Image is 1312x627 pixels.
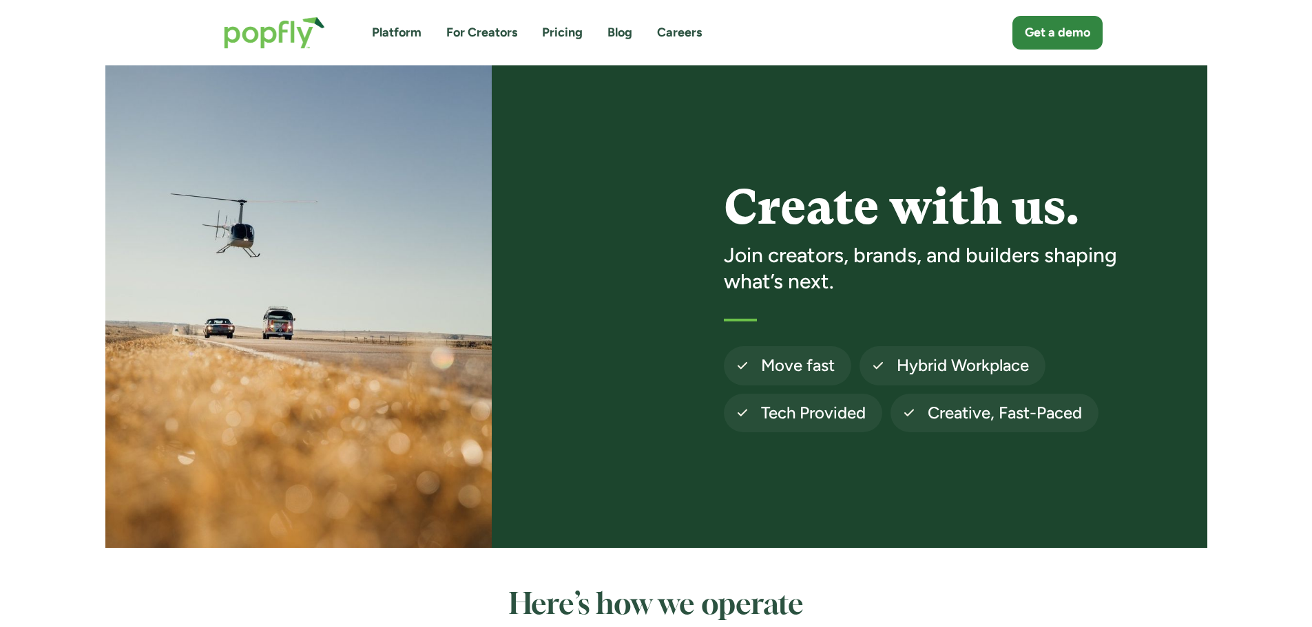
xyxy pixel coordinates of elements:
[724,181,1140,234] h1: Create with us.
[928,402,1082,424] h4: Creative, Fast-Paced
[724,242,1140,294] h3: Join creators, brands, and builders shaping what’s next.
[372,24,421,41] a: Platform
[1012,16,1103,50] a: Get a demo
[1025,24,1090,41] div: Get a demo
[761,402,866,424] h4: Tech Provided
[657,24,702,41] a: Careers
[293,589,1019,622] h2: Here’s how we operate
[210,3,339,63] a: home
[897,354,1029,376] h4: Hybrid Workplace
[446,24,517,41] a: For Creators
[607,24,632,41] a: Blog
[542,24,583,41] a: Pricing
[761,354,835,376] h4: Move fast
